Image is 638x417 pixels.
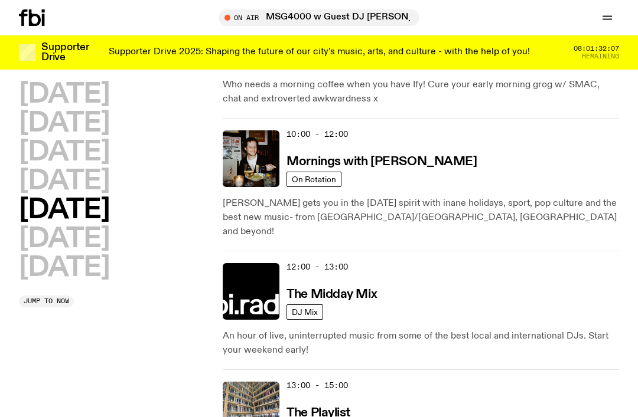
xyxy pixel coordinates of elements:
button: On AirMSG4000 w Guest DJ [PERSON_NAME] [219,9,419,26]
span: DJ Mix [292,307,318,316]
button: [DATE] [19,168,109,195]
button: [DATE] [19,81,109,108]
span: Jump to now [24,298,69,304]
a: Mornings with [PERSON_NAME] [287,153,477,168]
span: On Rotation [292,175,336,183]
a: On Rotation [287,172,341,187]
button: [DATE] [19,139,109,166]
a: The Midday Mix [287,286,377,301]
h3: Mornings with [PERSON_NAME] [287,156,477,168]
button: [DATE] [19,255,109,281]
span: 08:01:32:07 [574,45,619,52]
a: DJ Mix [287,304,323,320]
button: [DATE] [19,197,109,224]
p: Supporter Drive 2025: Shaping the future of our city’s music, arts, and culture - with the help o... [109,47,530,58]
button: [DATE] [19,110,109,137]
p: Who needs a morning coffee when you have Ify! Cure your early morning grog w/ SMAC, chat and extr... [223,78,619,106]
span: Remaining [582,53,619,60]
button: Jump to now [19,295,74,307]
h3: Supporter Drive [41,42,89,63]
button: [DATE] [19,226,109,252]
span: 10:00 - 12:00 [287,129,348,140]
img: Sam blankly stares at the camera, brightly lit by a camera flash wearing a hat collared shirt and... [223,130,279,187]
span: 12:00 - 13:00 [287,261,348,272]
h3: The Midday Mix [287,288,377,301]
span: 13:00 - 15:00 [287,380,348,391]
p: An hour of live, uninterrupted music from some of the best local and international DJs. Start you... [223,329,619,357]
p: [PERSON_NAME] gets you in the [DATE] spirit with inane holidays, sport, pop culture and the best ... [223,196,619,239]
